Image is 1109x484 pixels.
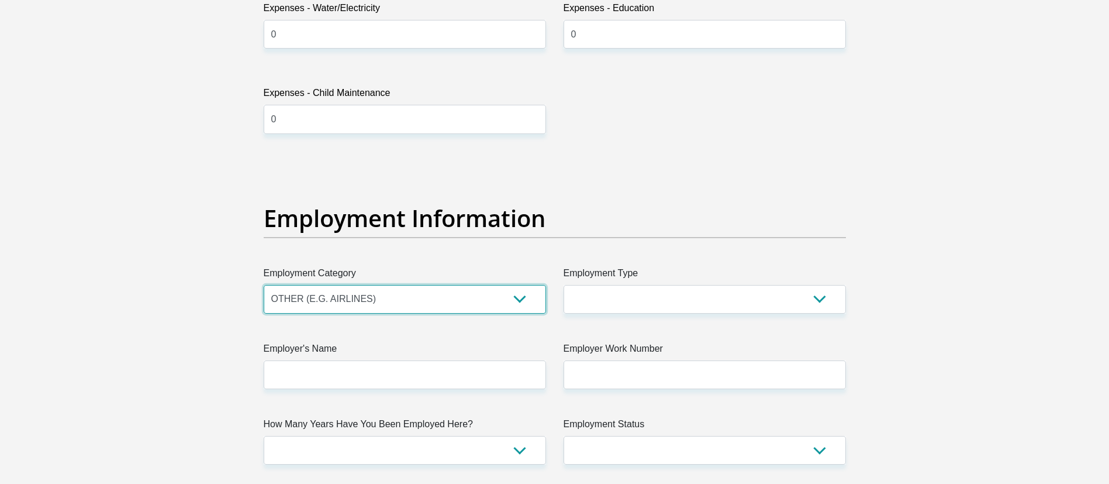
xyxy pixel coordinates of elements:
[264,342,546,361] label: Employer's Name
[264,86,546,105] label: Expenses - Child Maintenance
[264,266,546,285] label: Employment Category
[564,1,846,20] label: Expenses - Education
[264,361,546,389] input: Employer's Name
[564,266,846,285] label: Employment Type
[564,20,846,49] input: Expenses - Education
[564,361,846,389] input: Employer Work Number
[264,417,546,436] label: How Many Years Have You Been Employed Here?
[264,20,546,49] input: Expenses - Water/Electricity
[564,417,846,436] label: Employment Status
[264,1,546,20] label: Expenses - Water/Electricity
[564,342,846,361] label: Employer Work Number
[264,204,846,232] h2: Employment Information
[264,105,546,133] input: Expenses - Child Maintenance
